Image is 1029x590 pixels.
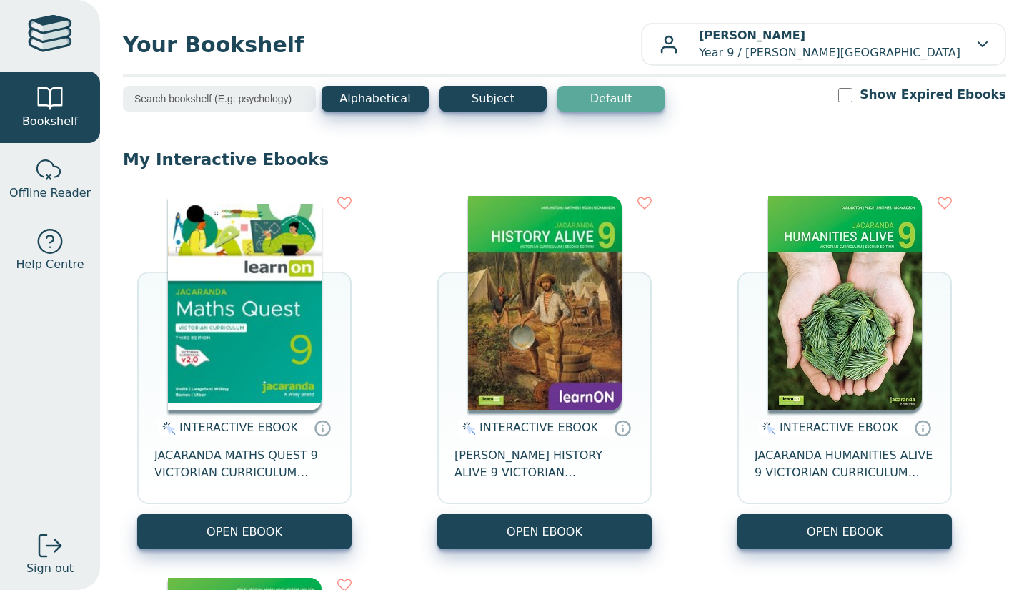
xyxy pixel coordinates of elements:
img: 077f7911-7c91-e911-a97e-0272d098c78b.jpg [768,196,922,410]
a: Interactive eBooks are accessed online via the publisher’s portal. They contain interactive resou... [614,419,631,436]
button: Alphabetical [322,86,429,112]
img: d8ec4081-4f6c-4da7-a9b0-af0f6a6d5f93.jpg [168,196,322,410]
a: Interactive eBooks are accessed online via the publisher’s portal. They contain interactive resou... [914,419,931,436]
button: OPEN EBOOK [737,514,952,549]
button: Subject [439,86,547,112]
button: OPEN EBOOK [137,514,352,549]
button: [PERSON_NAME]Year 9 / [PERSON_NAME][GEOGRAPHIC_DATA] [641,23,1006,66]
p: My Interactive Ebooks [123,149,1006,170]
span: JACARANDA HUMANITIES ALIVE 9 VICTORIAN CURRICULUM LEARNON EBOOK 2E [755,447,935,481]
label: Show Expired Ebooks [860,86,1006,104]
b: [PERSON_NAME] [699,29,805,42]
img: 79456b09-8091-e911-a97e-0272d098c78b.jpg [468,196,622,410]
span: INTERACTIVE EBOOK [780,421,898,434]
img: interactive.svg [758,420,776,437]
span: Sign out [26,560,74,577]
p: Year 9 / [PERSON_NAME][GEOGRAPHIC_DATA] [699,27,960,62]
img: interactive.svg [458,420,476,437]
input: Search bookshelf (E.g: psychology) [123,86,316,112]
button: OPEN EBOOK [437,514,652,549]
span: Help Centre [16,256,84,273]
span: [PERSON_NAME] HISTORY ALIVE 9 VICTORIAN CURRICULUM LEARNON EBOOK 2E [454,447,635,481]
a: Interactive eBooks are accessed online via the publisher’s portal. They contain interactive resou... [314,419,331,436]
span: Offline Reader [9,185,91,202]
span: INTERACTIVE EBOOK [479,421,598,434]
span: INTERACTIVE EBOOK [179,421,298,434]
button: Default [557,86,665,112]
img: interactive.svg [158,420,176,437]
span: Bookshelf [22,113,78,130]
span: Your Bookshelf [123,29,641,61]
span: JACARANDA MATHS QUEST 9 VICTORIAN CURRICULUM LEARNON EBOOK 3E [154,447,334,481]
